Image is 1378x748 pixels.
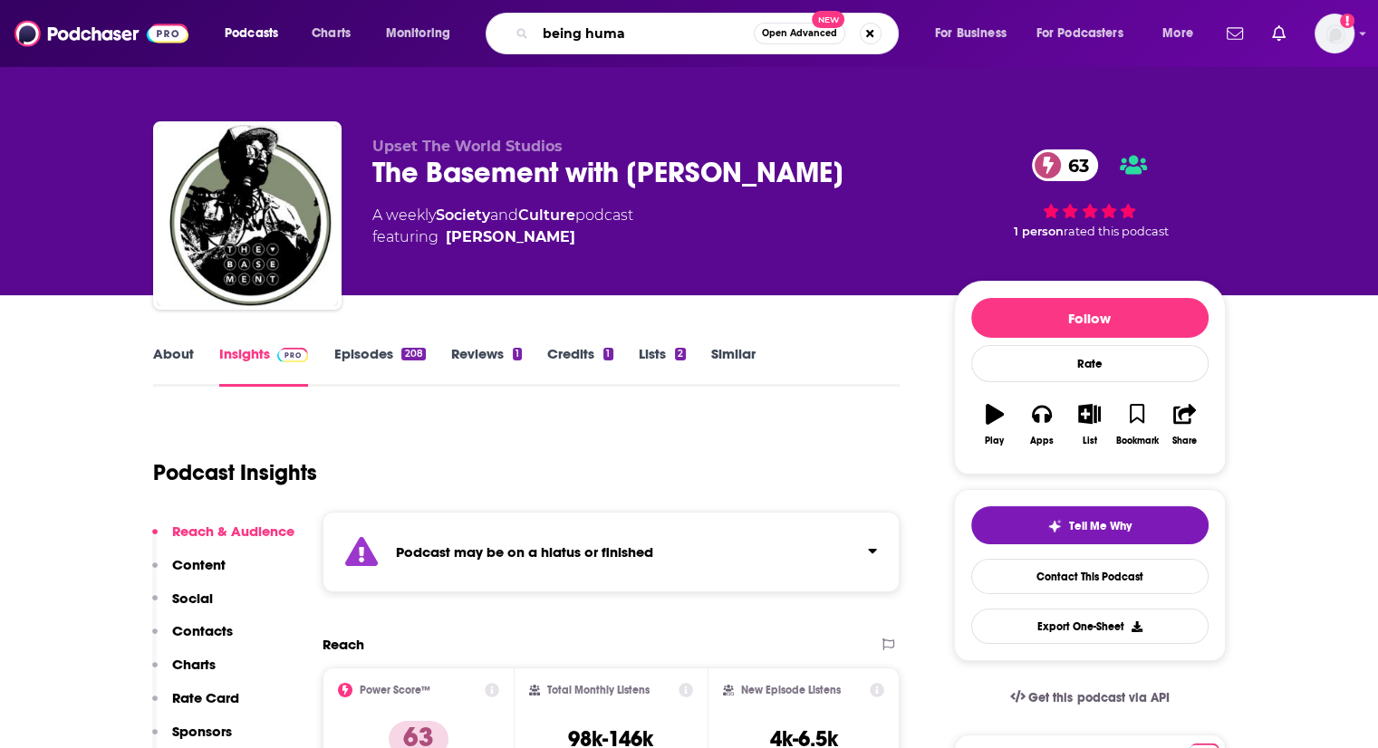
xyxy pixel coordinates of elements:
a: Similar [711,345,756,387]
h2: Total Monthly Listens [547,684,650,696]
div: A weekly podcast [372,205,633,248]
button: Content [152,556,226,590]
div: Rate [971,345,1209,382]
span: Upset The World Studios [372,138,563,155]
button: open menu [373,19,474,48]
button: Reach & Audience [152,523,294,556]
button: Apps [1018,392,1065,457]
p: Content [172,556,226,573]
a: Culture [518,206,575,224]
div: Bookmark [1115,436,1158,446]
div: List [1083,436,1097,446]
span: 63 [1050,149,1098,181]
button: List [1065,392,1113,457]
button: Show profile menu [1315,14,1354,53]
button: tell me why sparkleTell Me Why [971,506,1209,544]
span: For Business [935,21,1007,46]
input: Search podcasts, credits, & more... [535,19,754,48]
div: Play [985,436,1004,446]
strong: Podcast may be on a hiatus or finished [396,543,653,561]
button: Follow [971,298,1209,338]
p: Rate Card [172,689,239,706]
div: 63 1 personrated this podcast [954,138,1226,250]
button: Contacts [152,622,233,656]
span: New [812,11,844,28]
span: More [1162,21,1193,46]
a: Show notifications dropdown [1265,18,1293,49]
img: tell me why sparkle [1047,519,1062,533]
p: Contacts [172,622,233,639]
a: InsightsPodchaser Pro [219,345,309,387]
a: Get this podcast via API [996,676,1184,720]
section: Click to expand status details [323,512,901,592]
a: Credits1 [547,345,612,387]
a: Episodes208 [333,345,425,387]
h2: New Episode Listens [741,684,841,696]
img: Podchaser - Follow, Share and Rate Podcasts [14,16,188,51]
div: 2 [675,348,686,360]
p: Charts [172,656,216,673]
button: Open AdvancedNew [754,23,845,44]
button: Rate Card [152,689,239,723]
button: Play [971,392,1018,457]
button: open menu [1025,19,1150,48]
p: Reach & Audience [172,523,294,540]
img: The Basement with Tim Ross [157,125,338,306]
h2: Power Score™ [360,684,430,696]
button: open menu [922,19,1029,48]
svg: Add a profile image [1340,14,1354,28]
img: Podchaser Pro [277,348,309,362]
a: About [153,345,194,387]
button: Bookmark [1113,392,1161,457]
span: rated this podcast [1064,225,1169,238]
div: Search podcasts, credits, & more... [503,13,916,54]
button: Charts [152,656,216,689]
span: For Podcasters [1036,21,1123,46]
h2: Reach [323,636,364,653]
a: Reviews1 [451,345,522,387]
span: Tell Me Why [1069,519,1132,533]
div: 1 [603,348,612,360]
button: open menu [212,19,302,48]
div: Apps [1030,436,1054,446]
h1: Podcast Insights [153,459,317,486]
div: 1 [513,348,522,360]
a: Show notifications dropdown [1219,18,1250,49]
p: Social [172,590,213,607]
img: User Profile [1315,14,1354,53]
span: featuring [372,226,633,248]
div: Share [1172,436,1197,446]
p: Sponsors [172,723,232,740]
span: Open Advanced [762,29,837,38]
button: Export One-Sheet [971,609,1209,644]
div: 208 [401,348,425,360]
span: and [490,206,518,224]
span: 1 person [1014,225,1064,238]
a: Lists2 [639,345,686,387]
a: 63 [1032,149,1098,181]
span: Get this podcast via API [1028,690,1169,705]
button: open menu [1150,19,1216,48]
a: Society [436,206,490,224]
button: Share [1161,392,1208,457]
span: Podcasts [225,21,278,46]
a: [PERSON_NAME] [446,226,575,248]
span: Monitoring [386,21,450,46]
button: Social [152,590,213,623]
a: Contact This Podcast [971,559,1209,594]
span: Charts [312,21,351,46]
span: Logged in as shcarlos [1315,14,1354,53]
a: Charts [300,19,361,48]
